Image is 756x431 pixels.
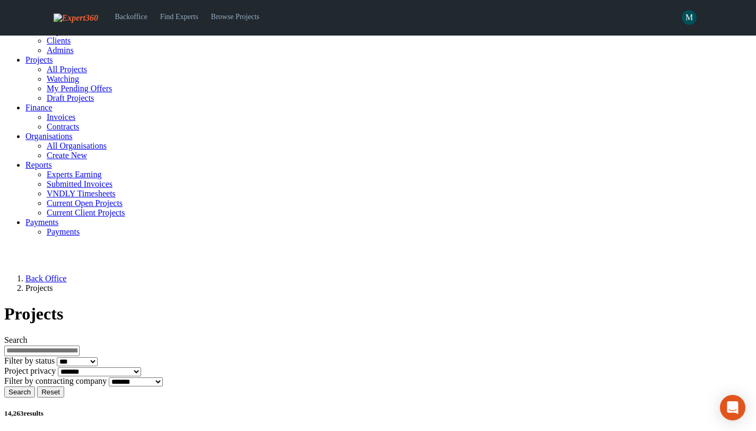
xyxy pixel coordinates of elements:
a: Current Open Projects [47,199,123,208]
a: Organisations [25,132,73,141]
a: Submitted Invoices [47,179,112,188]
a: Current Client Projects [47,208,125,217]
div: Open Intercom Messenger [720,395,745,420]
a: Watching [47,74,79,83]
span: M [682,10,697,25]
a: Payments [25,218,58,227]
a: All Projects [47,65,87,74]
h1: Projects [4,304,752,324]
a: All Organisations [47,141,107,150]
a: Draft Projects [47,93,94,102]
a: Reports [25,160,52,169]
label: Filter by contracting company [4,376,107,385]
label: Filter by status [4,356,55,365]
a: Contracts [47,122,79,131]
a: My Pending Offers [47,84,112,93]
a: Invoices [47,113,75,122]
a: Finance [25,103,53,112]
a: VNDLY Timesheets [47,189,116,198]
label: Project privacy [4,366,56,375]
button: Reset [37,386,64,398]
span: results [23,409,43,417]
img: Expert360 [54,13,98,23]
a: Create New [47,151,87,160]
a: Clients [47,36,71,45]
a: Experts Earning [47,170,102,179]
label: Search [4,335,28,344]
button: Search [4,386,35,398]
h5: 14,263 [4,409,752,418]
li: Projects [25,283,752,293]
a: Payments [47,227,80,236]
a: Projects [25,55,53,64]
a: Admins [47,46,74,55]
a: Back Office [25,274,66,283]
